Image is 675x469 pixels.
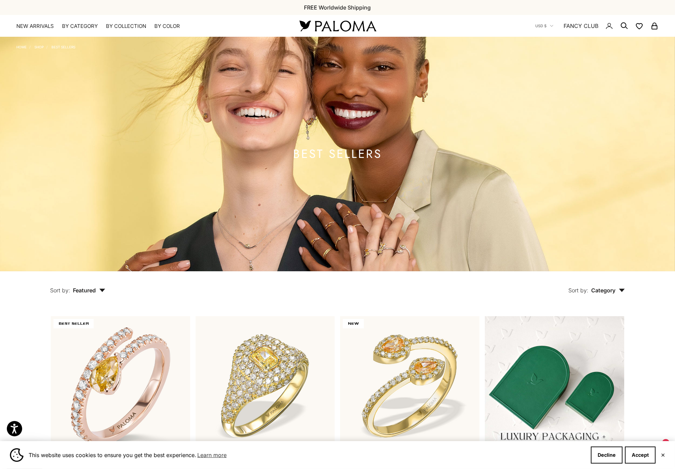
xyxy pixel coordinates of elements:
span: USD $ [535,23,547,29]
a: Shop [34,45,44,49]
button: Sort by: Featured [34,271,121,300]
nav: Primary navigation [16,23,283,30]
summary: By Collection [106,23,146,30]
img: #YellowGold [196,316,335,455]
summary: By Category [62,23,98,30]
span: BEST SELLER [53,319,94,328]
button: Sort by: Category [553,271,641,300]
a: FANCY CLUB [564,21,598,30]
button: Accept [625,447,656,464]
img: 1_efe35f54-c1b6-4cae-852f-b2bb124dc37f.png [485,316,624,464]
a: NEW ARRIVALS [16,23,54,30]
span: Sort by: [568,287,588,294]
button: Decline [591,447,623,464]
a: #YellowGold #WhiteGold #RoseGold [196,316,335,455]
button: USD $ [535,23,553,29]
span: NEW [343,319,364,328]
nav: Breadcrumb [16,44,75,49]
img: #RoseGold [51,316,190,455]
span: Featured [73,287,105,294]
summary: By Color [154,23,180,30]
button: Close [661,453,665,457]
span: Sort by: [50,287,70,294]
a: BEST SELLERS [51,45,75,49]
a: Home [16,45,27,49]
span: This website uses cookies to ensure you get the best experience. [29,450,585,460]
p: FREE Worldwide Shipping [304,3,371,12]
span: Category [591,287,625,294]
h1: BEST SELLERS [293,150,382,158]
img: #YellowGold [340,316,479,455]
img: Cookie banner [10,448,24,462]
nav: Secondary navigation [535,15,659,37]
a: Learn more [196,450,228,460]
